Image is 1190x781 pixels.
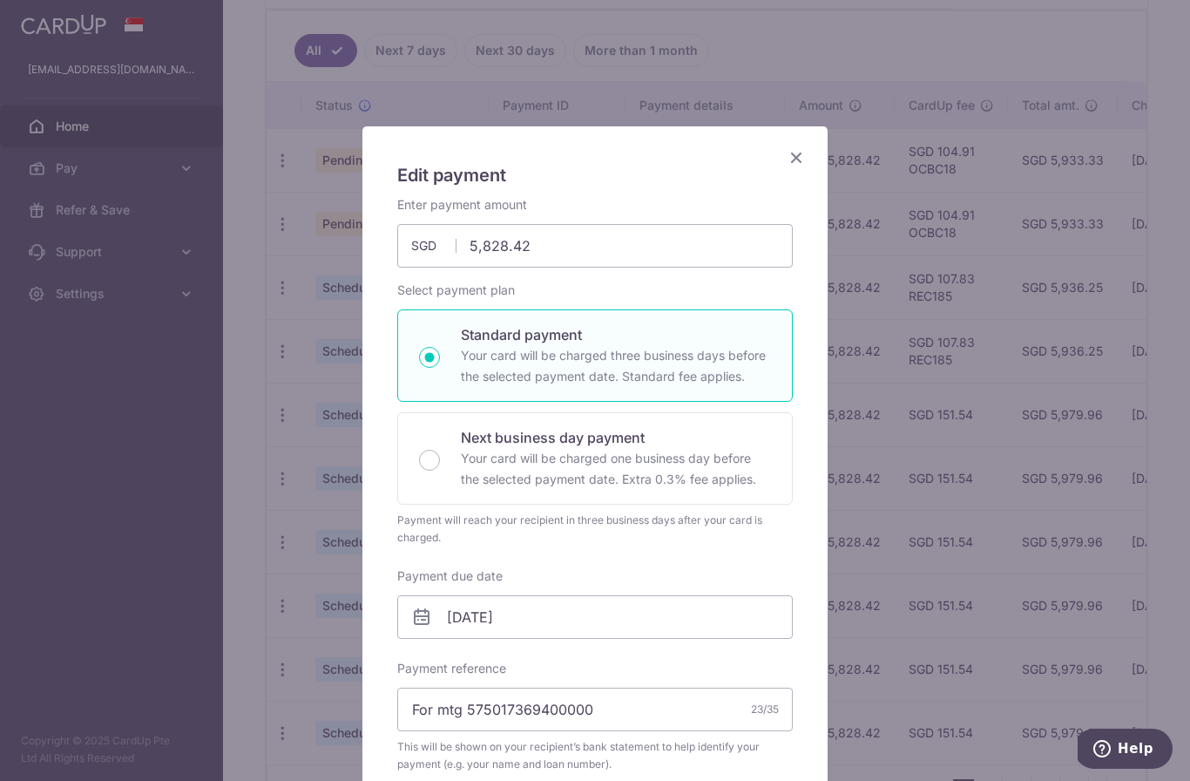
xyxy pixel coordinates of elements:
[397,595,793,639] input: DD / MM / YYYY
[1078,729,1173,772] iframe: Opens a widget where you can find more information
[397,196,527,214] label: Enter payment amount
[397,738,793,773] span: This will be shown on your recipient’s bank statement to help identify your payment (e.g. your na...
[461,324,771,345] p: Standard payment
[461,448,771,490] p: Your card will be charged one business day before the selected payment date. Extra 0.3% fee applies.
[397,512,793,547] div: Payment will reach your recipient in three business days after your card is charged.
[397,660,506,677] label: Payment reference
[786,147,807,168] button: Close
[751,701,779,718] div: 23/35
[411,237,456,255] span: SGD
[397,567,503,585] label: Payment due date
[461,427,771,448] p: Next business day payment
[461,345,771,387] p: Your card will be charged three business days before the selected payment date. Standard fee appl...
[397,224,793,268] input: 0.00
[397,282,515,299] label: Select payment plan
[397,161,793,189] h5: Edit payment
